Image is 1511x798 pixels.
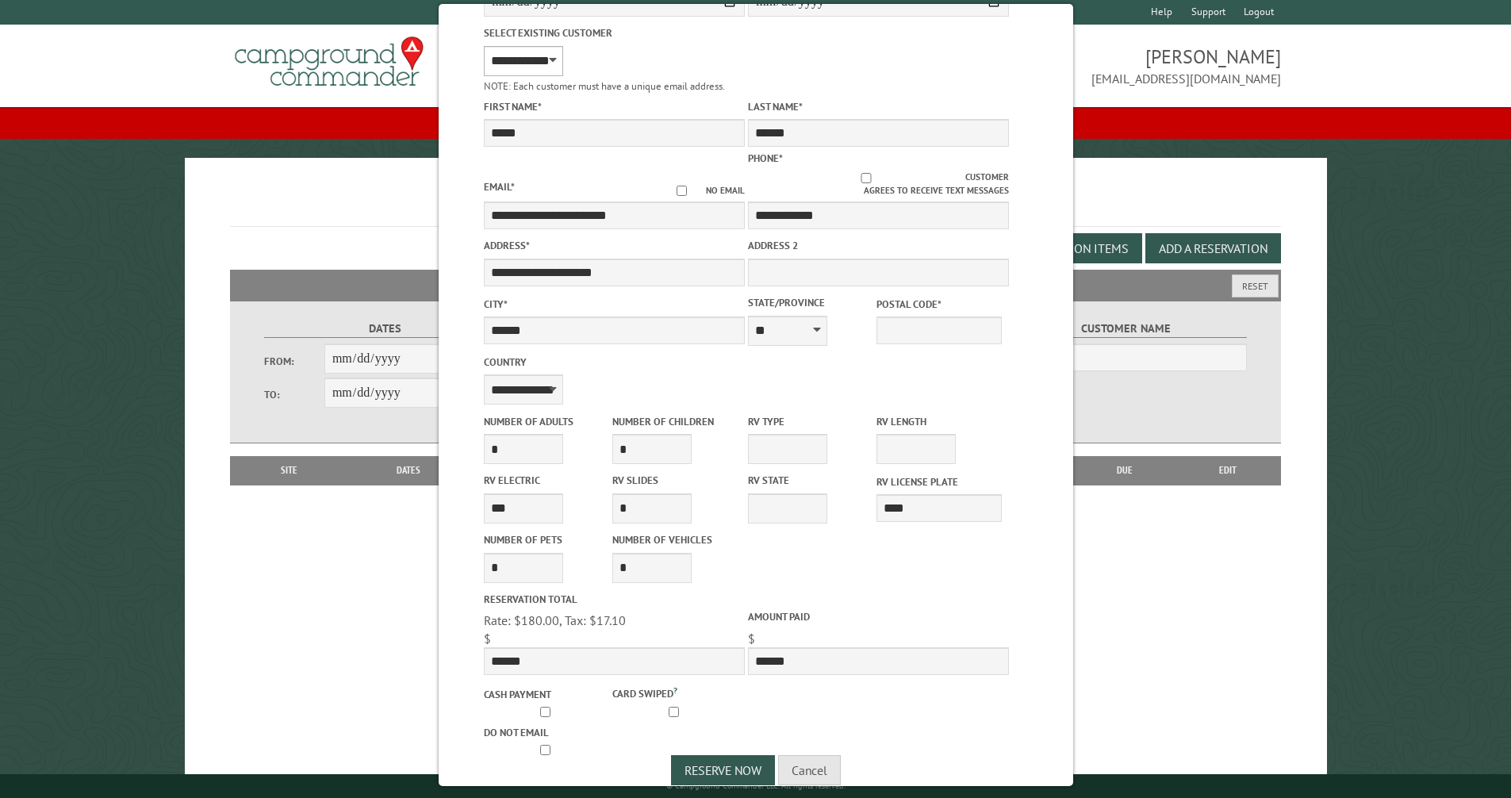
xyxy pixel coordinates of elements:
label: Address [484,238,745,253]
button: Reserve Now [671,755,775,785]
label: First Name [484,99,745,114]
label: State/Province [748,295,873,310]
h1: Reservations [230,183,1282,227]
button: Reset [1232,274,1279,297]
label: No email [658,184,745,198]
label: RV Length [876,414,1002,429]
span: $ [748,631,755,646]
label: Number of Vehicles [612,532,738,547]
th: Site [238,456,341,485]
img: Campground Commander [230,31,428,93]
label: Postal Code [876,297,1002,312]
span: Rate: $180.00, Tax: $17.10 [484,612,626,628]
small: NOTE: Each customer must have a unique email address. [484,79,725,93]
button: Add a Reservation [1145,233,1281,263]
label: RV Type [748,414,873,429]
label: Number of Children [612,414,738,429]
label: To: [264,387,324,402]
label: Number of Pets [484,532,609,547]
label: Customer agrees to receive text messages [748,171,1009,198]
th: Due [1075,456,1175,485]
label: City [484,297,745,312]
label: Number of Adults [484,414,609,429]
th: Edit [1175,456,1282,485]
label: Country [484,355,745,370]
a: ? [673,685,677,696]
button: Edit Add-on Items [1006,233,1142,263]
span: $ [484,631,491,646]
h2: Filters [230,270,1282,300]
input: Customer agrees to receive text messages [766,173,965,183]
label: Select existing customer [484,25,745,40]
label: Address 2 [748,238,1009,253]
label: RV Slides [612,473,738,488]
label: Card swiped [612,684,738,701]
label: Email [484,180,515,194]
label: Dates [264,320,506,338]
label: From: [264,354,324,369]
th: Dates [341,456,477,485]
label: RV Electric [484,473,609,488]
label: Do not email [484,725,609,740]
label: RV License Plate [876,474,1002,489]
label: Amount paid [748,609,1009,624]
small: © Campground Commander LLC. All rights reserved. [666,781,846,791]
label: Reservation Total [484,592,745,607]
button: Cancel [778,755,841,785]
label: RV State [748,473,873,488]
label: Last Name [748,99,1009,114]
input: No email [658,186,706,196]
label: Phone [748,152,783,165]
label: Cash payment [484,687,609,702]
label: Customer Name [1005,320,1247,338]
